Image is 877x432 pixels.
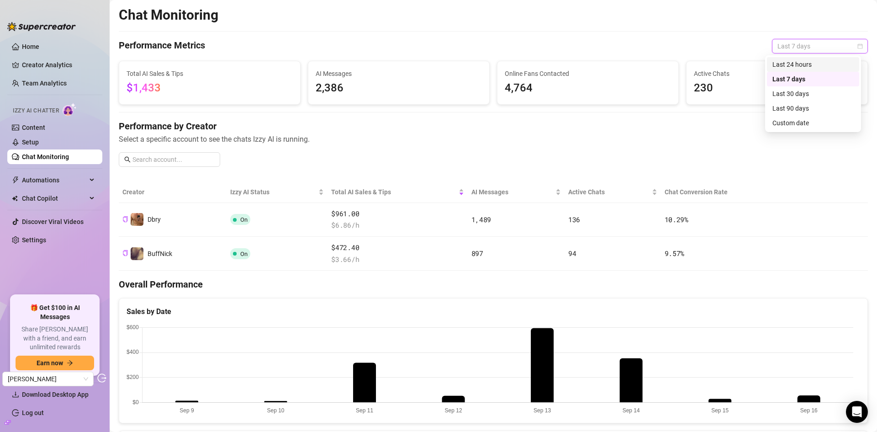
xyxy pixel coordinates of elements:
span: 897 [471,249,483,258]
span: Automations [22,173,87,187]
span: $472.40 [331,242,464,253]
button: Copy Creator ID [122,216,128,223]
img: Dbry [131,213,143,226]
th: Creator [119,181,227,203]
span: 10.29 % [665,215,688,224]
th: Total AI Sales & Tips [328,181,467,203]
span: logout [97,373,106,383]
span: 94 [568,249,576,258]
span: AI Messages [316,69,482,79]
span: Share [PERSON_NAME] with a friend, and earn unlimited rewards [16,325,94,352]
h2: Chat Monitoring [119,6,218,24]
span: arrow-right [67,360,73,366]
div: Sales by Date [127,306,860,317]
span: Active Chats [568,187,650,197]
div: Last 24 hours [767,57,859,72]
div: Last 24 hours [772,59,854,69]
div: Last 30 days [772,89,854,99]
span: Select a specific account to see the chats Izzy AI is running. [119,133,868,145]
a: Log out [22,409,44,416]
div: Custom date [772,118,854,128]
span: 4,764 [505,80,671,97]
span: 1,489 [471,215,491,224]
span: 136 [568,215,580,224]
h4: Overall Performance [119,278,868,291]
span: Earn now [37,359,63,367]
div: Last 7 days [767,72,859,86]
span: 🎁 Get $100 in AI Messages [16,304,94,321]
span: Izzy AI Status [230,187,317,197]
span: Chat Copilot [22,191,87,206]
span: Online Fans Contacted [505,69,671,79]
span: Active Chats [694,69,860,79]
span: 230 [694,80,860,97]
span: Last 7 days [777,39,862,53]
span: $ 6.86 /h [331,220,464,231]
div: Open Intercom Messenger [846,401,868,423]
span: Dominic Barry [8,372,88,386]
th: AI Messages [468,181,565,203]
span: Total AI Sales & Tips [331,187,456,197]
a: Discover Viral Videos [22,218,84,225]
img: Chat Copilot [12,195,18,202]
span: BuffNick [148,250,172,257]
span: $ 3.66 /h [331,254,464,265]
a: Content [22,124,45,131]
span: Izzy AI Chatter [13,107,59,115]
span: On [240,216,248,223]
a: Chat Monitoring [22,153,69,160]
div: Last 90 days [767,101,859,116]
div: Last 30 days [767,86,859,101]
a: Creator Analytics [22,58,95,72]
span: copy [122,250,128,256]
span: build [5,419,11,426]
button: Earn nowarrow-right [16,356,94,370]
span: On [240,251,248,257]
th: Izzy AI Status [227,181,328,203]
span: Download Desktop App [22,391,89,398]
div: Custom date [767,116,859,130]
span: Total AI Sales & Tips [127,69,293,79]
span: copy [122,216,128,222]
th: Active Chats [565,181,661,203]
span: $961.00 [331,208,464,219]
img: logo-BBDzfeDw.svg [7,22,76,31]
h4: Performance by Creator [119,120,868,133]
a: Team Analytics [22,80,67,87]
a: Home [22,43,39,50]
div: Last 7 days [772,74,854,84]
span: 9.57 % [665,249,685,258]
a: Settings [22,236,46,244]
img: AI Chatter [63,103,77,116]
span: 2,386 [316,80,482,97]
span: $1,433 [127,81,161,94]
span: download [12,391,19,398]
a: Setup [22,139,39,146]
span: calendar [857,43,863,49]
div: Last 90 days [772,103,854,113]
img: BuffNick [131,247,143,260]
button: Copy Creator ID [122,250,128,257]
input: Search account... [132,155,215,165]
span: AI Messages [471,187,554,197]
th: Chat Conversion Rate [661,181,793,203]
span: search [124,156,131,163]
h4: Performance Metrics [119,39,205,53]
span: thunderbolt [12,176,19,184]
span: Dbry [148,216,161,223]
